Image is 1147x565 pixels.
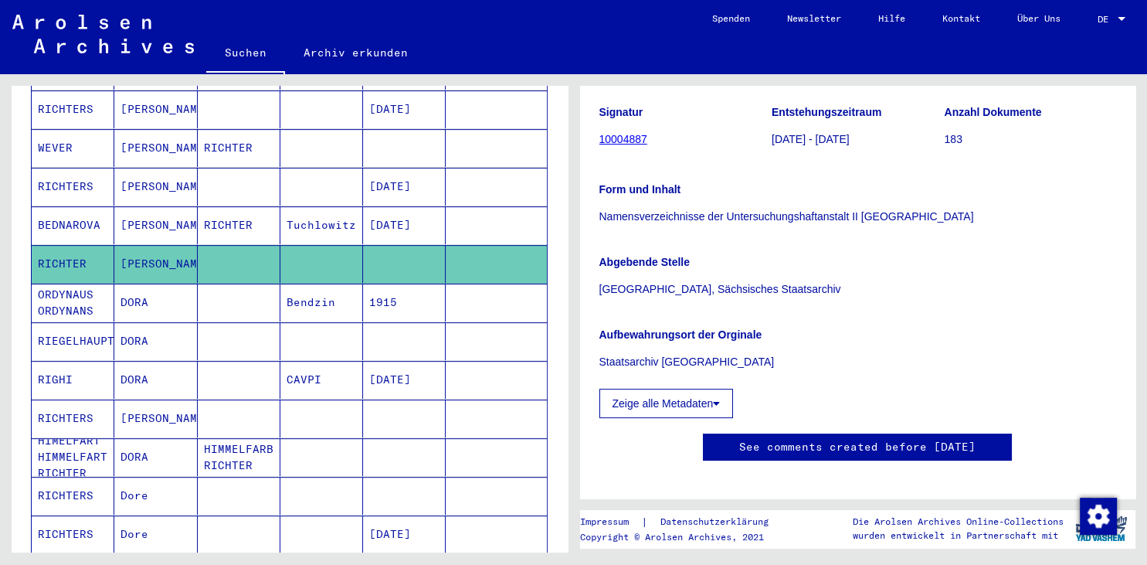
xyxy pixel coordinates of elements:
img: yv_logo.png [1072,509,1130,548]
mat-cell: [PERSON_NAME] [114,245,197,283]
p: wurden entwickelt in Partnerschaft mit [853,529,1064,543]
b: Signatur [599,106,643,118]
mat-cell: RIEGELHAUPT [32,322,114,360]
mat-cell: HIMELFART HIMMELFART RICHTER [32,438,114,476]
p: Staatsarchiv [GEOGRAPHIC_DATA] [599,354,1117,370]
a: See comments created before [DATE] [739,439,976,455]
p: Die Arolsen Archives Online-Collections [853,515,1064,529]
b: Form und Inhalt [599,183,681,196]
mat-cell: RICHTER [198,129,280,167]
mat-cell: RICHTERS [32,400,114,437]
mat-cell: DORA [114,438,197,476]
mat-cell: [PERSON_NAME] [114,400,197,437]
mat-cell: [DATE] [363,168,446,206]
mat-cell: Tuchlowitz [280,206,363,244]
mat-cell: [DATE] [363,516,446,553]
mat-cell: DORA [114,361,197,399]
b: Entstehungszeitraum [772,106,881,118]
div: | [580,514,787,530]
mat-cell: RICHTER [32,245,114,283]
div: Zustimmung ändern [1079,497,1116,534]
mat-cell: [PERSON_NAME] [114,90,197,128]
img: Zustimmung ändern [1080,498,1117,535]
b: Aufbewahrungsort der Orginale [599,328,762,341]
mat-cell: BEDNAROVA [32,206,114,244]
mat-cell: 1915 [363,284,446,322]
mat-cell: [DATE] [363,90,446,128]
b: Anzahl Dokumente [945,106,1042,118]
mat-cell: [PERSON_NAME] [114,168,197,206]
b: Abgebende Stelle [599,256,690,268]
p: [DATE] - [DATE] [772,131,943,148]
a: 10004887 [599,133,647,145]
mat-cell: WEVER [32,129,114,167]
mat-cell: Bendzin [280,284,363,322]
mat-cell: RICHTERS [32,90,114,128]
a: Datenschutzerklärung [648,514,787,530]
mat-cell: [PERSON_NAME] [114,206,197,244]
mat-cell: RICHTER [198,206,280,244]
mat-cell: [DATE] [363,206,446,244]
button: Zeige alle Metadaten [599,389,734,418]
p: Copyright © Arolsen Archives, 2021 [580,530,787,544]
mat-cell: RICHTERS [32,477,114,515]
mat-cell: CAVPI [280,361,363,399]
img: Arolsen_neg.svg [12,15,194,53]
a: Suchen [206,34,285,74]
mat-cell: RICHTERS [32,516,114,553]
mat-cell: Dore [114,477,197,515]
mat-cell: DORA [114,322,197,360]
span: DE [1098,14,1115,25]
mat-cell: DORA [114,284,197,322]
mat-cell: ORDYNAUS ORDYNANS [32,284,114,322]
p: 183 [945,131,1116,148]
a: Impressum [580,514,641,530]
mat-cell: [DATE] [363,361,446,399]
p: Namensverzeichnisse der Untersuchungshaftanstalt II [GEOGRAPHIC_DATA] [599,209,1117,225]
mat-cell: [PERSON_NAME] [114,129,197,167]
mat-cell: HIMMELFARB RICHTER [198,438,280,476]
mat-cell: Dore [114,516,197,553]
mat-cell: RIGHI [32,361,114,399]
a: Archiv erkunden [285,34,426,71]
mat-cell: RICHTERS [32,168,114,206]
p: [GEOGRAPHIC_DATA], Sächsisches Staatsarchiv [599,281,1117,298]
